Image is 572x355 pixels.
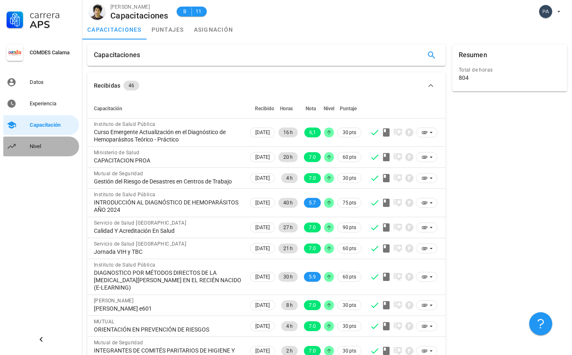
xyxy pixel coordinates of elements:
span: [DATE] [255,322,270,331]
span: 46 [128,81,134,90]
span: 30 pts [343,347,356,355]
span: 90 pts [343,223,356,232]
th: Nota [299,99,322,118]
span: 21 h [283,244,293,253]
div: APS [30,20,76,30]
span: MUTUAL [94,319,114,325]
span: [DATE] [255,128,270,137]
span: 11 [195,7,202,16]
span: Horas [280,106,293,111]
span: 60 pts [343,244,356,253]
span: 4 h [286,321,293,331]
div: Experiencia [30,100,76,107]
button: Recibidas 46 [87,72,446,99]
div: Nivel [30,143,76,150]
div: [PERSON_NAME] [110,3,168,11]
div: COMDES Calama [30,49,76,56]
span: [DATE] [255,174,270,183]
span: 30 h [283,272,293,282]
div: Recibidas [94,81,120,90]
span: Mutual de Seguridad [94,340,143,346]
span: Nivel [324,106,334,111]
span: 16 h [283,128,293,137]
span: [DATE] [255,223,270,232]
div: ORIENTACIÓN EN PREVENCIÓN DE RIESGOS [94,326,242,333]
span: [DATE] [255,153,270,162]
span: 7.0 [309,321,316,331]
span: 27 h [283,223,293,232]
span: 30 pts [343,174,356,182]
div: Capacitaciones [110,11,168,20]
span: 7.0 [309,244,316,253]
span: 5.9 [309,272,316,282]
span: Ministerio de Salud [94,150,140,155]
a: Experiencia [3,94,79,114]
span: 5.7 [309,198,316,208]
span: Recibido [255,106,274,111]
span: 7.0 [309,300,316,310]
th: Puntaje [336,99,363,118]
th: Recibido [248,99,277,118]
span: Instituto de Salud Pública [94,121,155,127]
div: 804 [459,74,469,81]
a: Nivel [3,137,79,156]
div: avatar [539,5,552,18]
a: capacitaciones [82,20,147,39]
div: Resumen [459,44,487,66]
th: Capacitación [87,99,248,118]
a: asignación [189,20,238,39]
div: DIAGNOSTICO POR MÉTODOS DIRECTOS DE LA [MEDICAL_DATA][PERSON_NAME] EN EL RECIÉN NACIDO (E-LEARNING) [94,269,242,291]
span: Puntaje [340,106,357,111]
div: avatar [89,3,105,20]
div: Total de horas [459,66,560,74]
span: 7.0 [309,173,316,183]
span: 20 h [283,152,293,162]
a: Datos [3,72,79,92]
div: Curso Emergente Actualización en el Diagnóstico de Hemoparásitos Teórico - Práctico [94,128,242,143]
span: 60 pts [343,153,356,161]
span: 7.0 [309,152,316,162]
span: 6,1 [309,128,316,137]
span: 75 pts [343,199,356,207]
div: INTRODUCCIÓN AL DIAGNÓSTICO DE HEMOPARÁSITOS AÑO 2024 [94,199,242,213]
span: Instituto de Salud Pública [94,262,155,268]
span: [DATE] [255,198,270,207]
span: 4 h [286,173,293,183]
span: Nota [306,106,316,111]
div: Datos [30,79,76,86]
div: Capacitación [30,122,76,128]
div: Jornada VIH y TBC [94,248,242,255]
div: CAPACITACION PROA [94,157,242,164]
span: 8 h [286,300,293,310]
span: Instituto de Salud Pública [94,192,155,197]
span: [DATE] [255,272,270,281]
div: Calidad Y Acreditación En Salud [94,227,242,234]
span: Servicio de Salud [GEOGRAPHIC_DATA] [94,241,186,247]
span: B [182,7,188,16]
span: 7.0 [309,223,316,232]
div: Carrera [30,10,76,20]
a: Capacitación [3,115,79,135]
span: [DATE] [255,244,270,253]
span: 30 pts [343,128,356,137]
span: Capacitación [94,106,122,111]
th: Horas [277,99,299,118]
span: [DATE] [255,301,270,310]
span: Servicio de Salud [GEOGRAPHIC_DATA] [94,220,186,226]
span: 30 pts [343,301,356,309]
div: Gestión del Riesgo de Desastres en Centros de Trabajo [94,178,242,185]
div: Capacitaciones [94,44,140,66]
span: [PERSON_NAME] [94,298,133,304]
span: Mutual de Seguridad [94,171,143,176]
span: 60 pts [343,273,356,281]
th: Nivel [322,99,336,118]
span: 30 pts [343,322,356,330]
a: puntajes [147,20,189,39]
span: 40 h [283,198,293,208]
div: [PERSON_NAME] e601 [94,305,242,312]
